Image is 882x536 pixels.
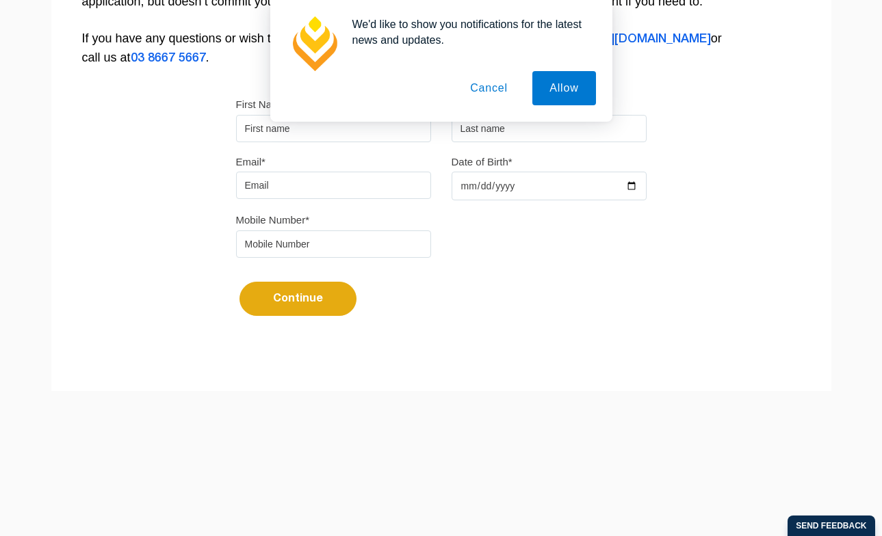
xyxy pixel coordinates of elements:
button: Cancel [453,71,525,105]
input: Email [236,172,431,199]
button: Continue [239,282,356,316]
button: Allow [532,71,595,105]
label: Date of Birth* [452,155,513,169]
label: Email* [236,155,265,169]
input: First name [236,115,431,142]
div: We'd like to show you notifications for the latest news and updates. [341,16,596,48]
input: Last name [452,115,647,142]
label: Mobile Number* [236,213,310,227]
img: notification icon [287,16,341,71]
input: Mobile Number [236,230,431,258]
